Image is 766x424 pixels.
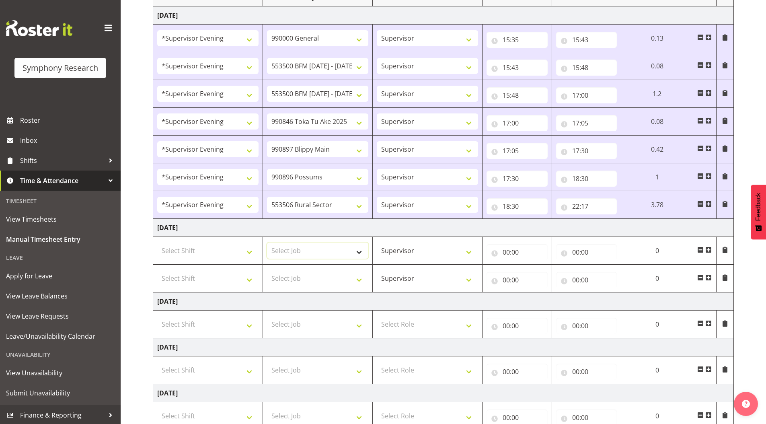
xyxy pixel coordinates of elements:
[2,266,119,286] a: Apply for Leave
[556,198,617,214] input: Click to select...
[2,306,119,326] a: View Leave Requests
[6,367,115,379] span: View Unavailability
[755,193,762,221] span: Feedback
[751,185,766,239] button: Feedback - Show survey
[2,209,119,229] a: View Timesheets
[153,6,734,25] td: [DATE]
[2,346,119,363] div: Unavailability
[153,338,734,356] td: [DATE]
[2,363,119,383] a: View Unavailability
[2,229,119,249] a: Manual Timesheet Entry
[487,60,548,76] input: Click to select...
[2,286,119,306] a: View Leave Balances
[487,198,548,214] input: Click to select...
[487,143,548,159] input: Click to select...
[487,87,548,103] input: Click to select...
[556,318,617,334] input: Click to select...
[6,330,115,342] span: Leave/Unavailability Calendar
[556,32,617,48] input: Click to select...
[20,134,117,146] span: Inbox
[742,400,750,408] img: help-xxl-2.png
[621,163,693,191] td: 1
[6,387,115,399] span: Submit Unavailability
[2,249,119,266] div: Leave
[556,115,617,131] input: Click to select...
[556,171,617,187] input: Click to select...
[556,143,617,159] input: Click to select...
[153,219,734,237] td: [DATE]
[621,108,693,136] td: 0.08
[2,326,119,346] a: Leave/Unavailability Calendar
[621,265,693,292] td: 0
[621,311,693,338] td: 0
[556,244,617,260] input: Click to select...
[487,171,548,187] input: Click to select...
[556,60,617,76] input: Click to select...
[556,364,617,380] input: Click to select...
[20,154,105,167] span: Shifts
[556,87,617,103] input: Click to select...
[487,244,548,260] input: Click to select...
[6,290,115,302] span: View Leave Balances
[556,272,617,288] input: Click to select...
[6,233,115,245] span: Manual Timesheet Entry
[2,193,119,209] div: Timesheet
[487,272,548,288] input: Click to select...
[6,310,115,322] span: View Leave Requests
[621,136,693,163] td: 0.42
[153,292,734,311] td: [DATE]
[487,364,548,380] input: Click to select...
[487,318,548,334] input: Click to select...
[487,32,548,48] input: Click to select...
[621,25,693,52] td: 0.13
[621,80,693,108] td: 1.2
[23,62,98,74] div: Symphony Research
[2,383,119,403] a: Submit Unavailability
[153,384,734,402] td: [DATE]
[621,52,693,80] td: 0.08
[621,356,693,384] td: 0
[6,270,115,282] span: Apply for Leave
[621,237,693,265] td: 0
[20,175,105,187] span: Time & Attendance
[20,409,105,421] span: Finance & Reporting
[6,20,72,36] img: Rosterit website logo
[6,213,115,225] span: View Timesheets
[20,114,117,126] span: Roster
[621,191,693,219] td: 3.78
[487,115,548,131] input: Click to select...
